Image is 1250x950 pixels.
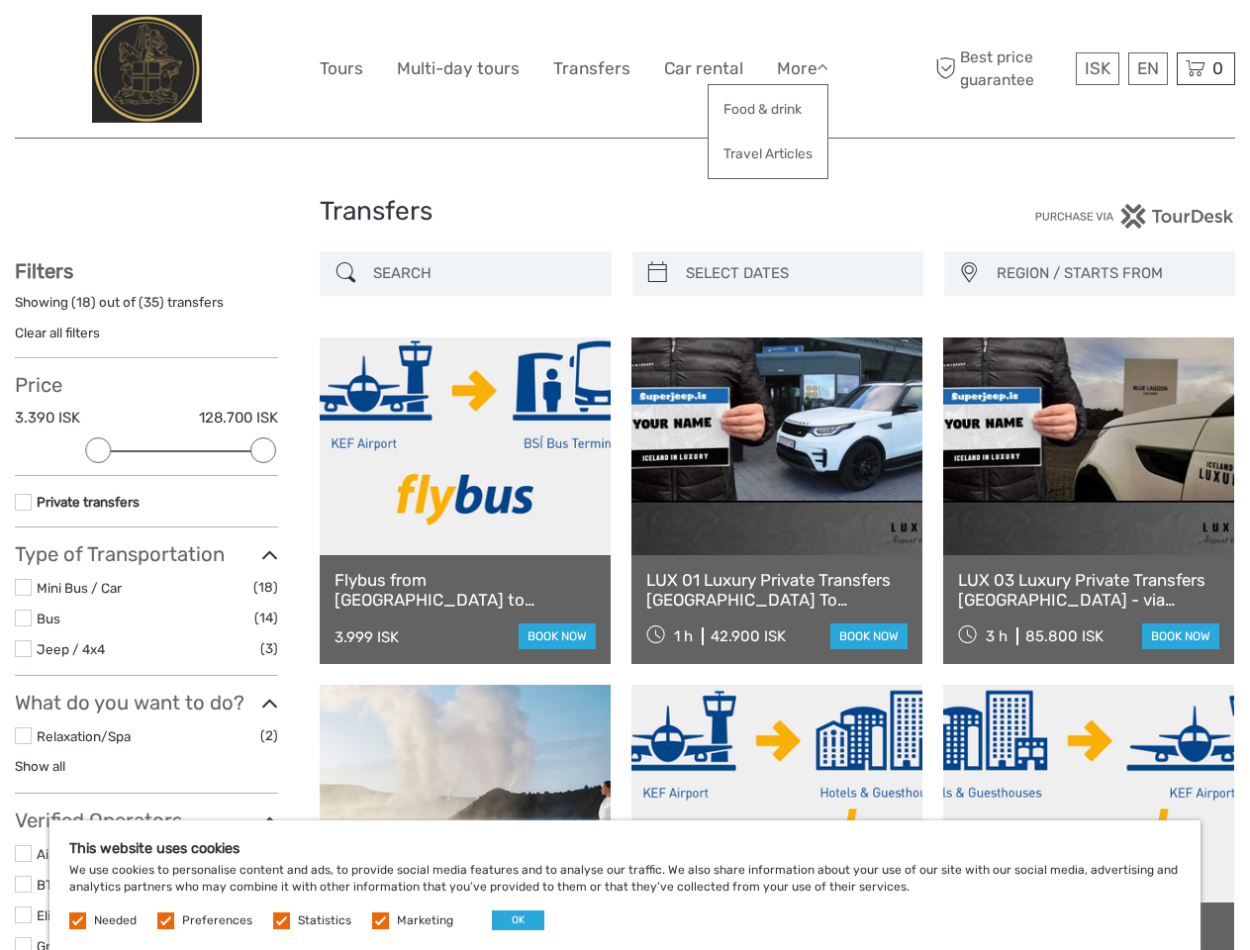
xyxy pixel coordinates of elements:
[37,494,140,510] a: Private transfers
[37,580,122,596] a: Mini Bus / Car
[397,54,520,83] a: Multi-day tours
[144,293,159,312] label: 35
[37,641,105,657] a: Jeep / 4x4
[320,196,930,228] h1: Transfers
[1034,204,1235,229] img: PurchaseViaTourDesk.png
[182,912,252,929] label: Preferences
[519,623,596,649] a: book now
[76,293,91,312] label: 18
[711,627,786,645] div: 42.900 ISK
[930,47,1071,90] span: Best price guarantee
[37,907,132,923] a: Elite-Chauffeur
[492,910,544,930] button: OK
[228,31,251,54] button: Open LiveChat chat widget
[646,570,908,611] a: LUX 01 Luxury Private Transfers [GEOGRAPHIC_DATA] To [GEOGRAPHIC_DATA]
[15,758,65,774] a: Show all
[298,912,351,929] label: Statistics
[1128,52,1168,85] div: EN
[37,728,131,744] a: Relaxation/Spa
[92,15,202,123] img: City Center Hotel
[678,256,913,291] input: SELECT DATES
[94,912,137,929] label: Needed
[37,846,119,862] a: Airport Direct
[37,611,60,626] a: Bus
[1209,58,1226,78] span: 0
[674,627,693,645] span: 1 h
[709,135,827,173] a: Travel Articles
[335,628,399,646] div: 3.999 ISK
[199,408,278,428] label: 128.700 ISK
[15,542,278,566] h3: Type of Transportation
[15,408,80,428] label: 3.390 ISK
[28,35,224,50] p: We're away right now. Please check back later!
[15,808,278,832] h3: Verified Operators
[320,54,363,83] a: Tours
[49,820,1201,950] div: We use cookies to personalise content and ads, to provide social media features and to analyse ou...
[15,373,278,397] h3: Price
[260,637,278,660] span: (3)
[15,691,278,714] h3: What do you want to do?
[1085,58,1110,78] span: ISK
[777,54,828,83] a: More
[254,607,278,629] span: (14)
[664,54,743,83] a: Car rental
[1142,623,1219,649] a: book now
[15,259,73,283] strong: Filters
[335,570,596,611] a: Flybus from [GEOGRAPHIC_DATA] to [GEOGRAPHIC_DATA] BSÍ
[15,325,100,340] a: Clear all filters
[15,293,278,324] div: Showing ( ) out of ( ) transfers
[365,256,601,291] input: SEARCH
[253,576,278,599] span: (18)
[397,912,453,929] label: Marketing
[37,877,93,893] a: BT Travel
[1025,627,1104,645] div: 85.800 ISK
[69,840,1181,857] h5: This website uses cookies
[553,54,630,83] a: Transfers
[988,257,1225,290] button: REGION / STARTS FROM
[260,724,278,747] span: (2)
[958,570,1219,611] a: LUX 03 Luxury Private Transfers [GEOGRAPHIC_DATA] - via [GEOGRAPHIC_DATA] or via [GEOGRAPHIC_DATA...
[709,90,827,129] a: Food & drink
[986,627,1008,645] span: 3 h
[830,623,908,649] a: book now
